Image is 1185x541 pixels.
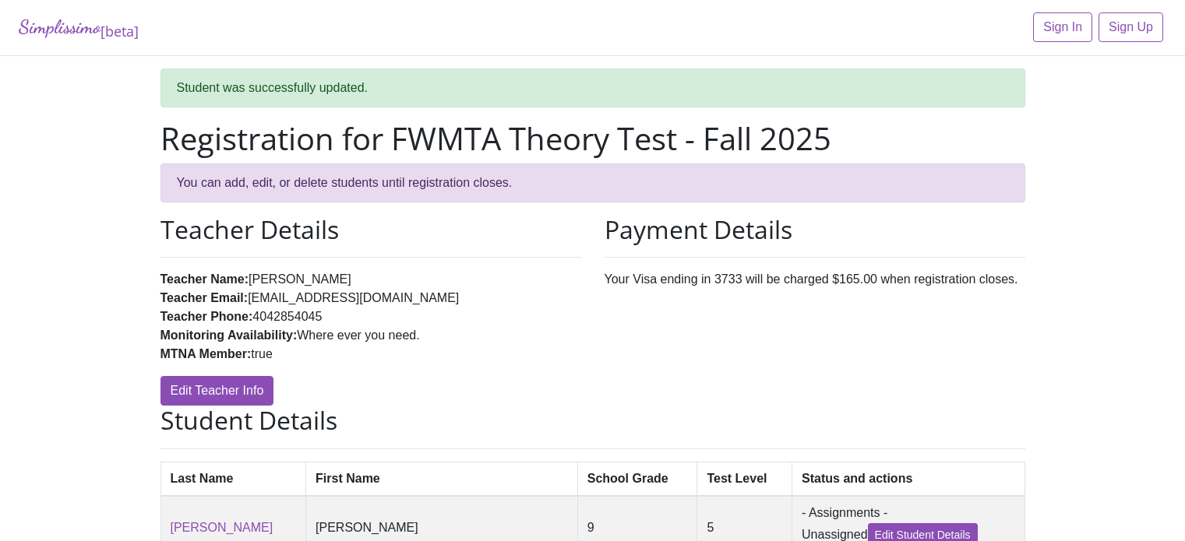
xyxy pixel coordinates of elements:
[160,289,581,307] li: [EMAIL_ADDRESS][DOMAIN_NAME]
[171,521,273,534] a: [PERSON_NAME]
[792,462,1025,496] th: Status and actions
[160,163,1025,202] div: You can add, edit, or delete students until registration closes.
[160,406,1025,435] h2: Student Details
[697,462,792,496] th: Test Level
[101,22,139,40] sub: [beta]
[160,345,581,364] li: true
[1099,12,1163,42] a: Sign Up
[306,462,578,496] th: First Name
[1033,12,1092,42] a: Sign In
[160,376,274,406] a: Edit Teacher Info
[160,462,306,496] th: Last Name
[160,270,581,289] li: [PERSON_NAME]
[160,120,1025,157] h1: Registration for FWMTA Theory Test - Fall 2025
[160,69,1025,107] div: Student was successfully updated.
[160,347,252,360] strong: MTNA Member:
[160,215,581,244] h2: Teacher Details
[160,272,249,286] strong: Teacher Name:
[160,291,249,304] strong: Teacher Email:
[577,462,697,496] th: School Grade
[160,307,581,326] li: 4042854045
[19,12,139,43] a: Simplissimo[beta]
[605,215,1025,244] h2: Payment Details
[160,328,298,342] strong: Monitoring Availability:
[593,215,1037,406] div: Your Visa ending in 3733 will be charged $165.00 when registration closes.
[160,310,253,323] strong: Teacher Phone:
[160,326,581,345] li: Where ever you need.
